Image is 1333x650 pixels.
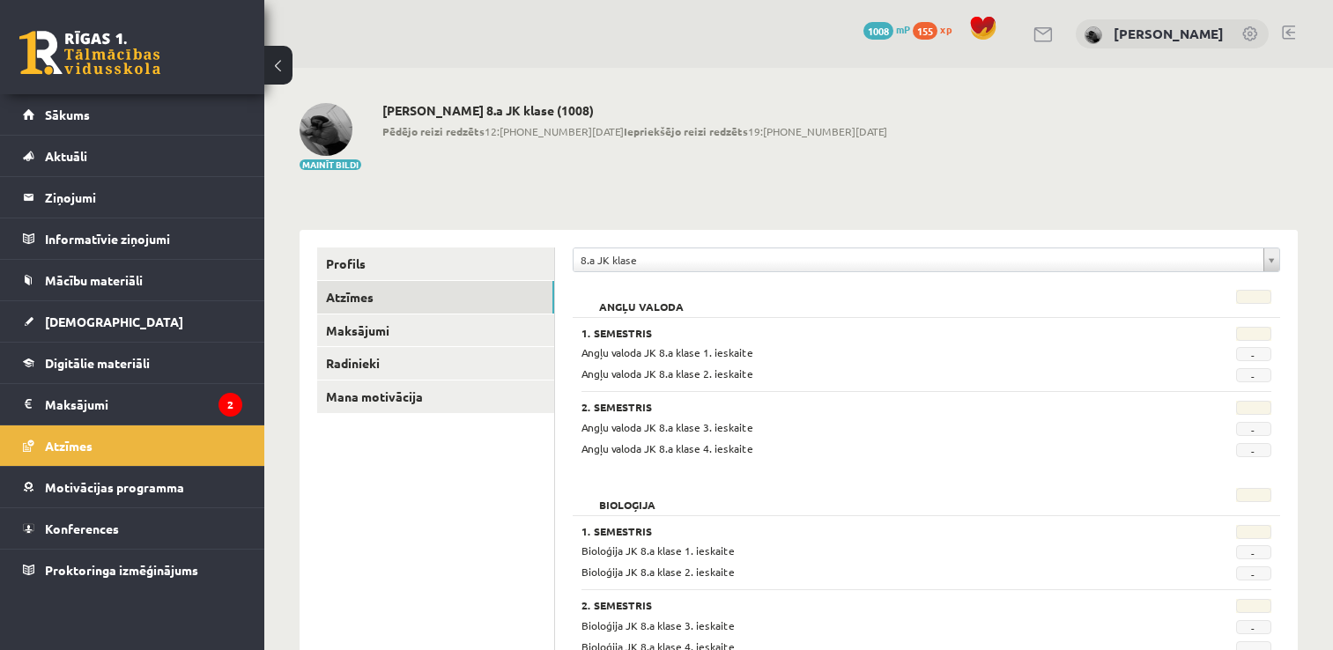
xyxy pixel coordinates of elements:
h3: 2. Semestris [581,401,1152,413]
button: Mainīt bildi [300,159,361,170]
a: Mācību materiāli [23,260,242,300]
a: 8.a JK klase [574,248,1279,271]
span: Mācību materiāli [45,272,143,288]
span: [DEMOGRAPHIC_DATA] [45,314,183,329]
a: [PERSON_NAME] [1114,25,1224,42]
span: Bioloģija JK 8.a klase 1. ieskaite [581,543,735,558]
a: Mana motivācija [317,380,554,413]
a: Informatīvie ziņojumi [23,218,242,259]
span: Konferences [45,521,119,536]
h2: [PERSON_NAME] 8.a JK klase (1008) [382,103,887,118]
span: - [1236,566,1271,580]
a: Radinieki [317,347,554,380]
span: 12:[PHONE_NUMBER][DATE] 19:[PHONE_NUMBER][DATE] [382,123,887,139]
span: - [1236,347,1271,361]
a: 155 xp [913,22,960,36]
span: 8.a JK klase [581,248,1256,271]
span: Sākums [45,107,90,122]
img: Samanta Dakša [300,103,352,156]
b: Pēdējo reizi redzēts [382,124,485,138]
span: Aktuāli [45,148,87,164]
span: 155 [913,22,937,40]
span: Digitālie materiāli [45,355,150,371]
a: Atzīmes [317,281,554,314]
legend: Maksājumi [45,384,242,425]
img: Samanta Dakša [1085,26,1102,44]
a: Maksājumi2 [23,384,242,425]
legend: Ziņojumi [45,177,242,218]
a: Digitālie materiāli [23,343,242,383]
a: Aktuāli [23,136,242,176]
span: Angļu valoda JK 8.a klase 4. ieskaite [581,441,753,455]
h2: Bioloģija [581,488,673,506]
a: Proktoringa izmēģinājums [23,550,242,590]
legend: Informatīvie ziņojumi [45,218,242,259]
a: Maksājumi [317,314,554,347]
h3: 1. Semestris [581,525,1152,537]
a: Motivācijas programma [23,467,242,507]
i: 2 [218,393,242,417]
span: - [1236,620,1271,634]
span: - [1236,443,1271,457]
a: Sākums [23,94,242,135]
span: Proktoringa izmēģinājums [45,562,198,578]
span: Bioloģija JK 8.a klase 3. ieskaite [581,618,735,632]
a: 1008 mP [863,22,910,36]
a: Ziņojumi [23,177,242,218]
span: xp [940,22,952,36]
a: [DEMOGRAPHIC_DATA] [23,301,242,342]
span: Angļu valoda JK 8.a klase 1. ieskaite [581,345,753,359]
span: Angļu valoda JK 8.a klase 3. ieskaite [581,420,753,434]
span: Atzīmes [45,438,93,454]
a: Profils [317,247,554,280]
b: Iepriekšējo reizi redzēts [624,124,748,138]
h3: 1. Semestris [581,327,1152,339]
span: - [1236,368,1271,382]
span: 1008 [863,22,893,40]
span: mP [896,22,910,36]
a: Atzīmes [23,425,242,466]
a: Rīgas 1. Tālmācības vidusskola [19,31,160,75]
a: Konferences [23,508,242,549]
span: Bioloģija JK 8.a klase 2. ieskaite [581,565,735,579]
h2: Angļu valoda [581,290,701,307]
span: Angļu valoda JK 8.a klase 2. ieskaite [581,366,753,380]
span: - [1236,545,1271,559]
span: - [1236,422,1271,436]
h3: 2. Semestris [581,599,1152,611]
span: Motivācijas programma [45,479,184,495]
